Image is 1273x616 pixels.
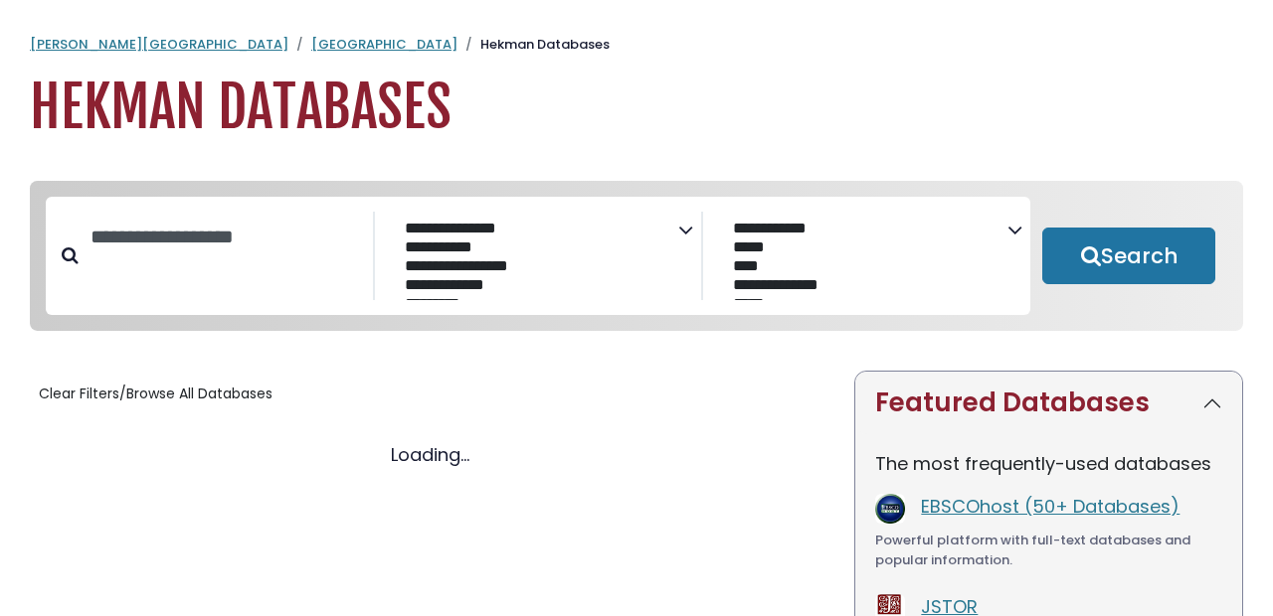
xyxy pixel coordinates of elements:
[30,35,1243,55] nav: breadcrumb
[875,531,1222,569] div: Powerful platform with full-text databases and popular information.
[719,215,1007,300] select: Database Vendors Filter
[391,215,679,300] select: Database Subject Filter
[457,35,610,55] li: Hekman Databases
[30,35,288,54] a: [PERSON_NAME][GEOGRAPHIC_DATA]
[855,372,1242,434] button: Featured Databases
[311,35,457,54] a: [GEOGRAPHIC_DATA]
[921,494,1180,519] a: EBSCOhost (50+ Databases)
[30,379,281,409] button: Clear Filters/Browse All Databases
[30,75,1243,141] h1: Hekman Databases
[1042,228,1215,285] button: Submit for Search Results
[79,221,373,253] input: Search database by title or keyword
[875,450,1222,477] p: The most frequently-used databases
[30,181,1243,332] nav: Search filters
[30,441,830,468] div: Loading...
